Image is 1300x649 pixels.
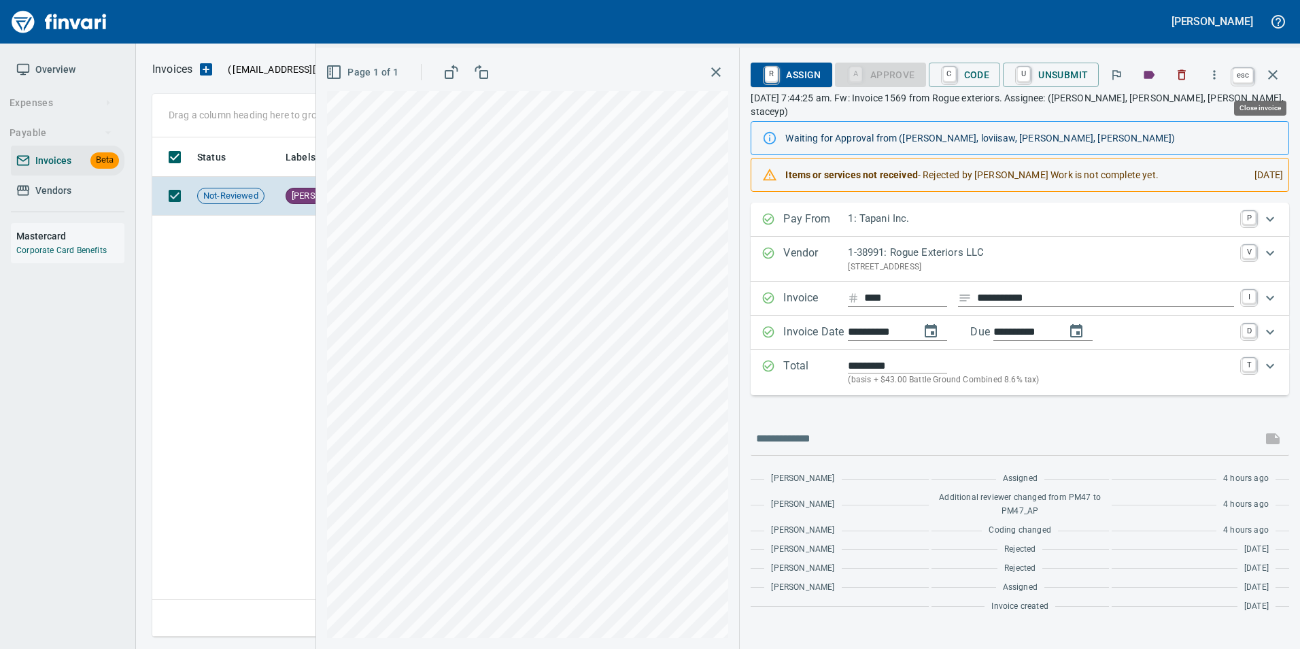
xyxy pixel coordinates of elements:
span: Rejected [1004,562,1036,576]
a: D [1242,324,1256,337]
span: 4 hours ago [1223,472,1269,486]
a: I [1242,290,1256,303]
span: 4 hours ago [1223,498,1269,512]
span: This records your message into the invoice and notifies anyone mentioned [1256,422,1289,455]
h5: [PERSON_NAME] [1171,14,1253,29]
p: Invoice [783,290,848,307]
button: change date [914,315,947,348]
button: Expenses [4,90,118,116]
div: Expand [751,350,1289,395]
a: Vendors [11,176,124,206]
p: Total [783,358,848,387]
p: Invoice Date [783,324,848,342]
span: [DATE] [1244,543,1269,556]
span: Coding changed [989,524,1050,537]
a: esc [1233,68,1253,83]
p: Vendor [783,245,848,273]
span: Labels [286,149,333,165]
span: Unsubmit [1014,63,1088,86]
span: Payable [10,124,112,142]
span: Labels [286,149,315,165]
span: Assigned [1003,472,1038,486]
div: - Rejected by [PERSON_NAME] Work is not complete yet. [785,163,1244,187]
p: 1: Tapani Inc. [848,211,1234,227]
img: Finvari [8,5,110,38]
a: T [1242,358,1256,371]
nav: breadcrumb [152,61,192,78]
button: Page 1 of 1 [323,60,404,85]
span: [PERSON_NAME] [771,562,834,576]
a: C [943,67,956,82]
div: Expand [751,237,1289,282]
div: Expand [751,282,1289,316]
span: Status [197,149,243,165]
span: [PERSON_NAME] [771,498,834,512]
span: [DATE] [1244,581,1269,595]
p: Invoices [152,61,192,78]
button: More [1199,60,1229,90]
span: [PERSON_NAME] [771,543,834,556]
div: Waiting for Approval from ([PERSON_NAME], loviisaw, [PERSON_NAME], [PERSON_NAME]) [785,126,1278,150]
p: Drag a column heading here to group the table [169,108,368,122]
span: Code [940,63,990,86]
span: [PERSON_NAME] [286,190,364,203]
button: Payable [4,120,118,146]
button: RAssign [751,63,832,87]
span: Assigned [1003,581,1038,595]
div: Expand [751,203,1289,237]
span: Vendors [35,182,71,199]
span: Additional reviewer changed from PM47 to PM47_AP [938,491,1102,518]
button: Labels [1134,60,1164,90]
span: 4 hours ago [1223,524,1269,537]
span: Beta [90,152,119,168]
div: [DATE] [1244,163,1283,187]
p: (basis + $43.00 Battle Ground Combined 8.6% tax) [848,373,1234,387]
span: Status [197,149,226,165]
p: [DATE] 7:44:25 am. Fw: Invoice 1569 from Rogue exteriors. Assignee: ([PERSON_NAME], [PERSON_NAME]... [751,91,1289,118]
svg: Invoice number [848,290,859,306]
a: P [1242,211,1256,224]
span: [EMAIL_ADDRESS][DOMAIN_NAME] [231,63,388,76]
a: V [1242,245,1256,259]
a: Overview [11,54,124,85]
span: Page 1 of 1 [328,64,398,81]
button: Discard [1167,60,1197,90]
div: Expand [751,316,1289,350]
span: Overview [35,61,75,78]
span: Assign [762,63,821,86]
p: ( ) [220,63,392,76]
p: [STREET_ADDRESS] [848,261,1234,274]
a: U [1017,67,1030,82]
strong: Items or services not received [785,169,918,180]
span: Invoice created [991,600,1048,614]
a: Corporate Card Benefits [16,246,107,255]
span: Invoices [35,152,71,169]
svg: Invoice description [958,291,972,305]
div: Coding Required [835,68,926,80]
span: [DATE] [1244,600,1269,614]
span: Rejected [1004,543,1036,556]
button: UUnsubmit [1003,63,1099,87]
a: InvoicesBeta [11,146,124,176]
a: R [765,67,778,82]
button: Upload an Invoice [192,61,220,78]
span: [PERSON_NAME] [771,524,834,537]
p: Due [970,324,1035,340]
h6: Mastercard [16,229,124,244]
span: [DATE] [1244,562,1269,576]
button: change due date [1060,315,1093,348]
p: Pay From [783,211,848,229]
p: 1-38991: Rogue Exteriors LLC [848,245,1234,261]
button: CCode [929,63,1001,87]
span: [PERSON_NAME] [771,472,834,486]
span: [PERSON_NAME] [771,581,834,595]
span: Expenses [10,95,112,112]
span: Not-Reviewed [198,190,264,203]
button: [PERSON_NAME] [1168,11,1256,32]
button: Flag [1101,60,1131,90]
